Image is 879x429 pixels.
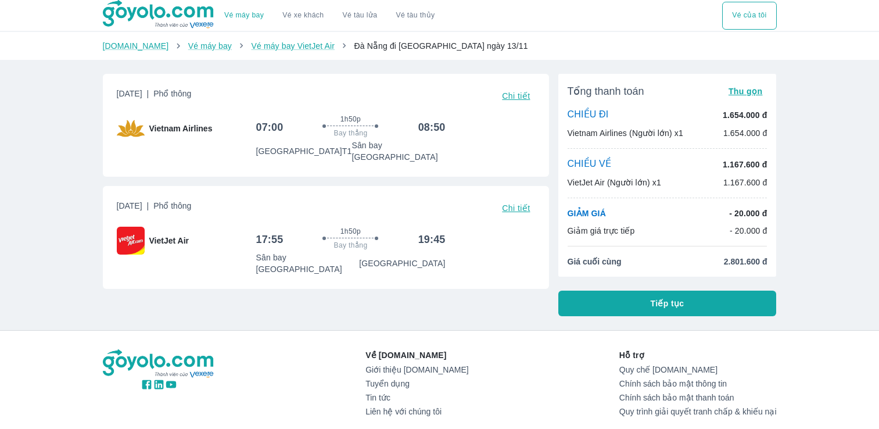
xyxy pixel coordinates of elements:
[497,88,534,104] button: Chi tiết
[386,2,444,30] button: Vé tàu thủy
[359,258,445,269] p: [GEOGRAPHIC_DATA]
[568,84,644,98] span: Tổng thanh toán
[365,407,468,416] a: Liên hệ với chúng tôi
[619,365,777,374] a: Quy chế [DOMAIN_NAME]
[256,252,359,275] p: Sân bay [GEOGRAPHIC_DATA]
[568,177,661,188] p: VietJet Air (Người lớn) x1
[723,159,767,170] p: 1.167.600 đ
[729,87,763,96] span: Thu gọn
[103,349,216,378] img: logo
[365,393,468,402] a: Tin tức
[256,120,283,134] h6: 07:00
[351,140,445,163] p: Sân bay [GEOGRAPHIC_DATA]
[619,393,777,402] a: Chính sách bảo mật thanh toán
[251,41,334,51] a: Vé máy bay VietJet Air
[558,291,777,316] button: Tiếp tục
[256,145,351,157] p: [GEOGRAPHIC_DATA] T1
[729,208,767,219] p: - 20.000 đ
[619,349,777,361] p: Hỗ trợ
[149,235,189,246] span: VietJet Air
[619,379,777,388] a: Chính sách bảo mật thông tin
[418,120,446,134] h6: 08:50
[224,11,264,20] a: Vé máy bay
[354,41,528,51] span: Đà Nẵng đi [GEOGRAPHIC_DATA] ngày 13/11
[502,91,530,101] span: Chi tiết
[619,407,777,416] a: Quy trình giải quyết tranh chấp & khiếu nại
[256,233,283,246] h6: 17:55
[147,89,149,98] span: |
[723,127,767,139] p: 1.654.000 đ
[724,83,767,99] button: Thu gọn
[724,256,767,267] span: 2.801.600 đ
[730,225,767,237] p: - 20.000 đ
[568,158,612,171] p: CHIỀU VỀ
[365,379,468,388] a: Tuyển dụng
[188,41,232,51] a: Vé máy bay
[568,127,683,139] p: Vietnam Airlines (Người lớn) x1
[568,208,606,219] p: GIẢM GIÁ
[651,298,684,309] span: Tiếp tục
[340,115,361,124] span: 1h50p
[103,41,169,51] a: [DOMAIN_NAME]
[722,2,776,30] div: choose transportation mode
[117,88,192,104] span: [DATE]
[153,89,191,98] span: Phổ thông
[153,201,191,210] span: Phổ thông
[568,109,609,121] p: CHIỀU ĐI
[722,2,776,30] button: Vé của tôi
[568,256,622,267] span: Giá cuối cùng
[334,128,368,138] span: Bay thẳng
[215,2,444,30] div: choose transportation mode
[723,109,767,121] p: 1.654.000 đ
[333,2,387,30] a: Vé tàu lửa
[502,203,530,213] span: Chi tiết
[103,40,777,52] nav: breadcrumb
[334,241,368,250] span: Bay thẳng
[340,227,361,236] span: 1h50p
[365,349,468,361] p: Về [DOMAIN_NAME]
[282,11,324,20] a: Vé xe khách
[149,123,213,134] span: Vietnam Airlines
[497,200,534,216] button: Chi tiết
[723,177,767,188] p: 1.167.600 đ
[365,365,468,374] a: Giới thiệu [DOMAIN_NAME]
[147,201,149,210] span: |
[117,200,192,216] span: [DATE]
[418,233,446,246] h6: 19:45
[568,225,635,237] p: Giảm giá trực tiếp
